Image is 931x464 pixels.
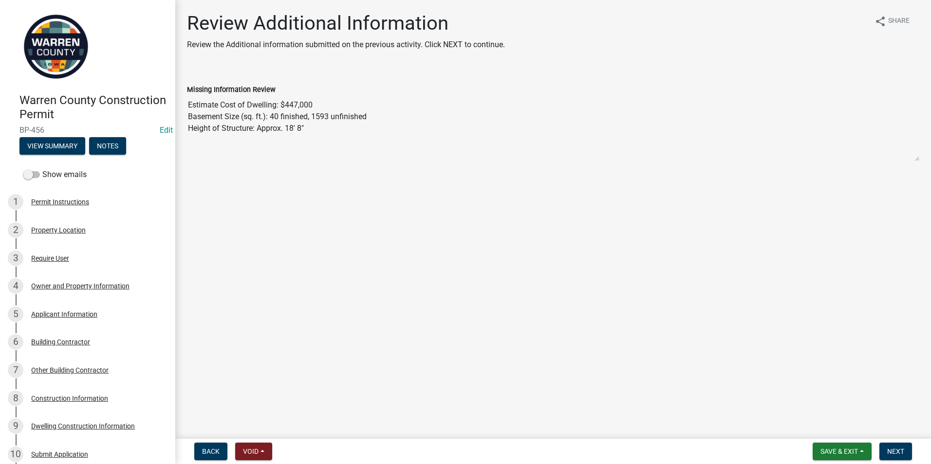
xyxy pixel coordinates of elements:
[31,423,135,429] div: Dwelling Construction Information
[235,443,272,460] button: Void
[8,306,23,322] div: 5
[89,143,126,150] wm-modal-confirm: Notes
[879,443,912,460] button: Next
[8,278,23,294] div: 4
[187,12,505,35] h1: Review Additional Information
[23,169,87,180] label: Show emails
[31,283,130,289] div: Owner and Property Information
[31,198,89,205] div: Permit Instructions
[867,12,917,31] button: shareShare
[187,95,919,161] textarea: Estimate Cost of Dwelling: $447,000 Basement Size (sq. ft.): 40 finished, 1593 unfinished Height ...
[187,39,505,51] p: Review the Additional information submitted on the previous activity. Click NEXT to continue.
[160,125,173,135] a: Edit
[8,334,23,350] div: 6
[8,250,23,266] div: 3
[8,418,23,434] div: 9
[31,311,97,318] div: Applicant Information
[19,93,168,122] h4: Warren County Construction Permit
[194,443,227,460] button: Back
[19,143,85,150] wm-modal-confirm: Summary
[8,362,23,378] div: 7
[8,222,23,238] div: 2
[19,125,156,135] span: BP-456
[160,125,173,135] wm-modal-confirm: Edit Application Number
[8,391,23,406] div: 8
[243,447,259,455] span: Void
[19,10,93,83] img: Warren County, Iowa
[820,447,858,455] span: Save & Exit
[8,446,23,462] div: 10
[31,451,88,458] div: Submit Application
[31,367,109,374] div: Other Building Contractor
[8,194,23,210] div: 1
[31,227,86,233] div: Property Location
[31,255,69,262] div: Require User
[202,447,220,455] span: Back
[888,16,910,27] span: Share
[31,339,90,345] div: Building Contractor
[19,137,85,155] button: View Summary
[887,447,904,455] span: Next
[89,137,126,155] button: Notes
[187,87,276,93] label: Missing Information Review
[813,443,872,460] button: Save & Exit
[31,395,108,402] div: Construction Information
[875,16,886,27] i: share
